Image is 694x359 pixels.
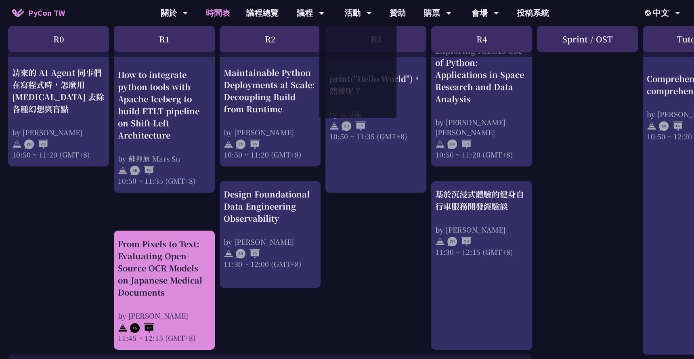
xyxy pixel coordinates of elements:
[8,26,109,52] div: R0
[118,153,211,164] div: by 蘇揮原 Mars Su
[12,139,22,149] img: svg+xml;base64,PHN2ZyB4bWxucz0iaHR0cDovL3d3dy53My5vcmcvMjAwMC9zdmciIHdpZHRoPSIyNCIgaGVpZ2h0PSIyNC...
[220,26,321,52] div: R2
[118,323,128,333] img: svg+xml;base64,PHN2ZyB4bWxucz0iaHR0cDovL3d3dy53My5vcmcvMjAwMC9zdmciIHdpZHRoPSIyNCIgaGVpZ2h0PSIyNC...
[12,127,105,137] div: by [PERSON_NAME]
[224,67,317,115] div: Maintainable Python Deployments at Scale: Decoupling Build from Runtime
[118,176,211,186] div: 10:50 ~ 11:35 (GMT+8)
[645,10,653,16] img: Locale Icon
[236,139,260,149] img: ENEN.5a408d1.svg
[236,249,260,258] img: ZHEN.371966e.svg
[224,149,317,160] div: 10:50 ~ 11:20 (GMT+8)
[224,249,233,258] img: svg+xml;base64,PHN2ZyB4bWxucz0iaHR0cDovL3d3dy53My5vcmcvMjAwMC9zdmciIHdpZHRoPSIyNCIgaGVpZ2h0PSIyNC...
[4,3,73,23] a: PyCon TW
[224,44,317,160] a: Maintainable Python Deployments at Scale: Decoupling Build from Runtime by [PERSON_NAME] 10:50 ~ ...
[224,127,317,137] div: by [PERSON_NAME]
[114,26,215,52] div: R1
[447,237,472,246] img: ZHZH.38617ef.svg
[224,188,317,281] a: Design Foundational Data Engineering Observability by [PERSON_NAME] 11:30 ~ 12:00 (GMT+8)
[12,149,105,160] div: 10:50 ~ 11:20 (GMT+8)
[12,44,105,160] a: 請來的 AI Agent 同事們在寫程式時，怎麼用 [MEDICAL_DATA] 去除各種幻想與盲點 by [PERSON_NAME] 10:50 ~ 11:20 (GMT+8)
[435,149,528,160] div: 10:50 ~ 11:20 (GMT+8)
[12,9,24,17] img: Home icon of PyCon TW 2025
[435,247,528,257] div: 11:30 ~ 12:15 (GMT+8)
[224,259,317,269] div: 11:30 ~ 12:00 (GMT+8)
[118,333,211,343] div: 11:45 ~ 12:15 (GMT+8)
[130,323,154,333] img: ENEN.5a408d1.svg
[224,139,233,149] img: svg+xml;base64,PHN2ZyB4bWxucz0iaHR0cDovL3d3dy53My5vcmcvMjAwMC9zdmciIHdpZHRoPSIyNCIgaGVpZ2h0PSIyNC...
[118,238,211,343] a: From Pixels to Text: Evaluating Open-Source OCR Models on Japanese Medical Documents by [PERSON_N...
[118,69,211,141] div: How to integrate python tools with Apache Iceberg to build ETLT pipeline on Shift-Left Architecture
[224,237,317,247] div: by [PERSON_NAME]
[537,26,638,52] div: Sprint / OST
[24,139,48,149] img: ZHZH.38617ef.svg
[435,237,445,246] img: svg+xml;base64,PHN2ZyB4bWxucz0iaHR0cDovL3d3dy53My5vcmcvMjAwMC9zdmciIHdpZHRoPSIyNCIgaGVpZ2h0PSIyNC...
[329,131,422,141] div: 10:50 ~ 11:35 (GMT+8)
[28,7,65,19] span: PyCon TW
[435,44,528,105] div: Exploring NASA's Use of Python: Applications in Space Research and Data Analysis
[118,238,211,298] div: From Pixels to Text: Evaluating Open-Source OCR Models on Japanese Medical Documents
[118,166,128,176] img: svg+xml;base64,PHN2ZyB4bWxucz0iaHR0cDovL3d3dy53My5vcmcvMjAwMC9zdmciIHdpZHRoPSIyNCIgaGVpZ2h0PSIyNC...
[447,139,472,149] img: ENEN.5a408d1.svg
[435,139,445,149] img: svg+xml;base64,PHN2ZyB4bWxucz0iaHR0cDovL3d3dy53My5vcmcvMjAwMC9zdmciIHdpZHRoPSIyNCIgaGVpZ2h0PSIyNC...
[435,225,528,235] div: by [PERSON_NAME]
[659,122,683,131] img: ENEN.5a408d1.svg
[118,44,211,186] a: How to integrate python tools with Apache Iceberg to build ETLT pipeline on Shift-Left Architectu...
[435,117,528,137] div: by [PERSON_NAME] [PERSON_NAME]
[130,166,154,176] img: ZHEN.371966e.svg
[435,188,528,343] a: 基於沉浸式體驗的健身自行車服務開發經驗談 by [PERSON_NAME] 11:30 ~ 12:15 (GMT+8)
[435,44,528,160] a: Exploring NASA's Use of Python: Applications in Space Research and Data Analysis by [PERSON_NAME]...
[224,188,317,225] div: Design Foundational Data Engineering Observability
[118,311,211,321] div: by [PERSON_NAME]
[435,188,528,212] div: 基於沉浸式體驗的健身自行車服務開發經驗談
[342,122,366,131] img: ZHEN.371966e.svg
[329,122,339,131] img: svg+xml;base64,PHN2ZyB4bWxucz0iaHR0cDovL3d3dy53My5vcmcvMjAwMC9zdmciIHdpZHRoPSIyNCIgaGVpZ2h0PSIyNC...
[12,67,105,115] div: 請來的 AI Agent 同事們在寫程式時，怎麼用 [MEDICAL_DATA] 去除各種幻想與盲點
[647,122,656,131] img: svg+xml;base64,PHN2ZyB4bWxucz0iaHR0cDovL3d3dy53My5vcmcvMjAwMC9zdmciIHdpZHRoPSIyNCIgaGVpZ2h0PSIyNC...
[431,26,532,52] div: R4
